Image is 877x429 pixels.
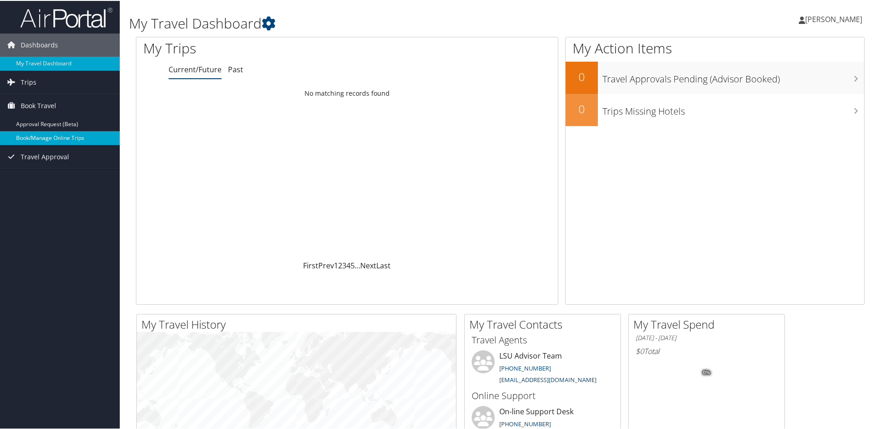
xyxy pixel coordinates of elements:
[602,99,864,117] h3: Trips Missing Hotels
[566,100,598,116] h2: 0
[472,388,614,401] h3: Online Support
[799,5,871,32] a: [PERSON_NAME]
[499,419,551,427] a: [PHONE_NUMBER]
[318,260,334,270] a: Prev
[636,345,778,355] h6: Total
[805,13,862,23] span: [PERSON_NAME]
[355,260,360,270] span: …
[334,260,338,270] a: 1
[346,260,351,270] a: 4
[499,375,596,383] a: [EMAIL_ADDRESS][DOMAIN_NAME]
[499,363,551,371] a: [PHONE_NUMBER]
[303,260,318,270] a: First
[342,260,346,270] a: 3
[376,260,391,270] a: Last
[633,316,784,331] h2: My Travel Spend
[141,316,456,331] h2: My Travel History
[472,333,614,346] h3: Travel Agents
[636,333,778,342] h6: [DATE] - [DATE]
[602,67,864,85] h3: Travel Approvals Pending (Advisor Booked)
[21,33,58,56] span: Dashboards
[136,84,558,101] td: No matching records found
[21,145,69,168] span: Travel Approval
[636,345,644,355] span: $0
[21,70,36,93] span: Trips
[169,64,222,74] a: Current/Future
[129,13,624,32] h1: My Travel Dashboard
[20,6,112,28] img: airportal-logo.png
[566,38,864,57] h1: My Action Items
[703,369,710,375] tspan: 0%
[228,64,243,74] a: Past
[566,68,598,84] h2: 0
[467,349,618,387] li: LSU Advisor Team
[143,38,375,57] h1: My Trips
[338,260,342,270] a: 2
[566,93,864,125] a: 0Trips Missing Hotels
[21,93,56,116] span: Book Travel
[566,61,864,93] a: 0Travel Approvals Pending (Advisor Booked)
[351,260,355,270] a: 5
[360,260,376,270] a: Next
[469,316,620,331] h2: My Travel Contacts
